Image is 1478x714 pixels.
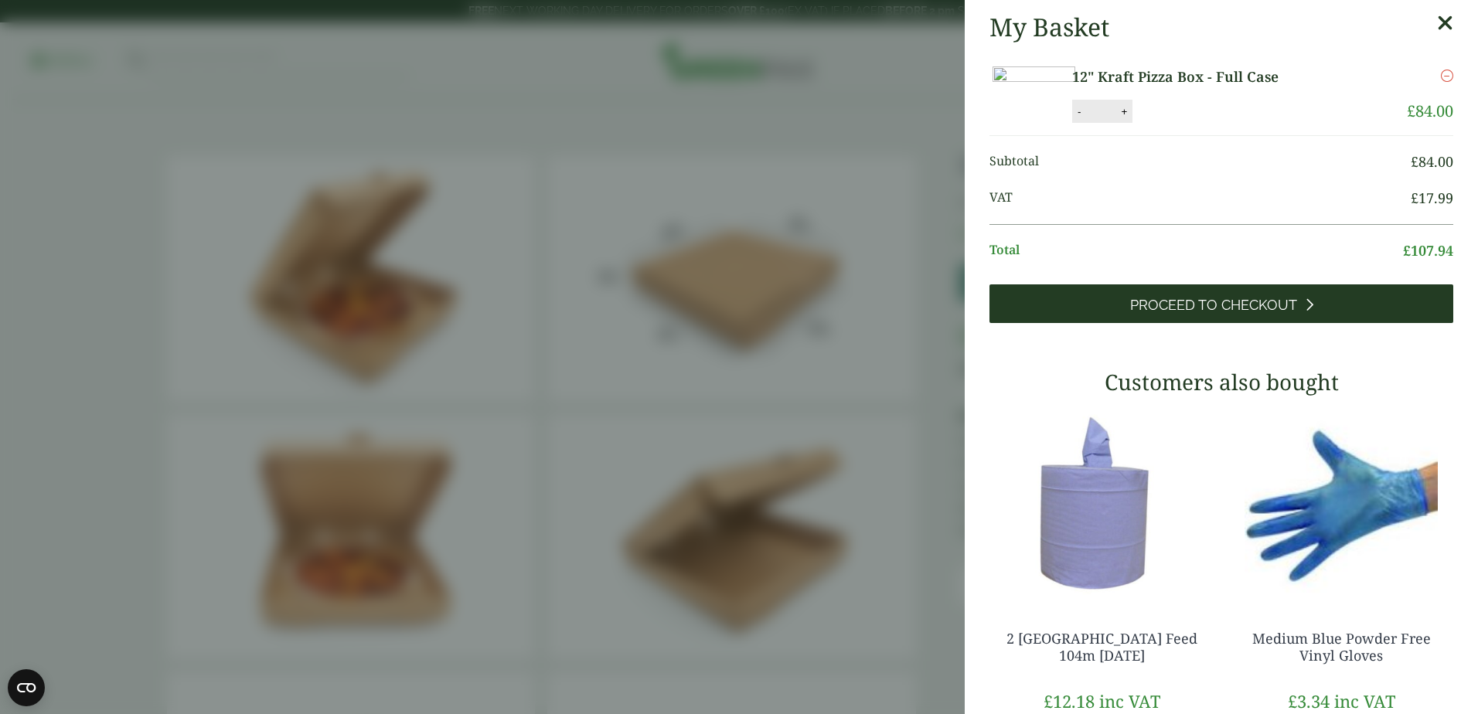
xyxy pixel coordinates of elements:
h2: My Basket [989,12,1109,42]
a: 12" Kraft Pizza Box - Full Case [1072,66,1343,87]
bdi: 17.99 [1411,189,1453,207]
span: £ [1407,100,1415,121]
bdi: 84.00 [1407,100,1453,121]
a: Remove this item [1441,66,1453,85]
button: + [1116,105,1132,118]
span: £ [1411,152,1418,171]
span: £ [1044,689,1053,712]
span: VAT [989,188,1411,209]
img: 3630017-2-Ply-Blue-Centre-Feed-104m [989,406,1214,600]
bdi: 3.34 [1288,689,1330,712]
bdi: 84.00 [1411,152,1453,171]
button: - [1073,105,1085,118]
span: £ [1411,189,1418,207]
a: Proceed to Checkout [989,284,1453,323]
span: £ [1288,689,1297,712]
span: inc VAT [1099,689,1160,712]
span: Total [989,240,1403,261]
span: Proceed to Checkout [1130,297,1297,314]
h3: Customers also bought [989,369,1453,396]
bdi: 107.94 [1403,241,1453,260]
span: inc VAT [1334,689,1395,712]
button: Open CMP widget [8,669,45,706]
span: Subtotal [989,151,1411,172]
a: Medium Blue Powder Free Vinyl Gloves [1252,629,1431,665]
bdi: 12.18 [1044,689,1095,712]
a: 2 [GEOGRAPHIC_DATA] Feed 104m [DATE] [1006,629,1197,665]
span: £ [1403,241,1411,260]
img: 4130015J-Blue-Vinyl-Powder-Free-Gloves-Medium [1229,406,1453,600]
